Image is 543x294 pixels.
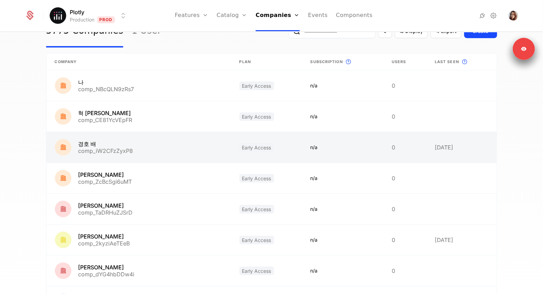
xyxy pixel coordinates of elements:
span: Subscription [311,59,343,65]
span: Last seen [435,59,459,65]
th: Users [383,53,426,70]
button: Open user button [509,11,518,20]
a: Integrations [478,11,486,20]
a: Settings [489,11,498,20]
th: Company [46,53,231,70]
span: Plotly [70,8,84,16]
img: Plotly [50,7,66,24]
th: Plan [231,53,302,70]
button: Select environment [52,8,127,23]
img: Jessica Beaudoin [509,11,518,20]
div: Production [70,16,94,23]
span: Prod [97,16,115,23]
